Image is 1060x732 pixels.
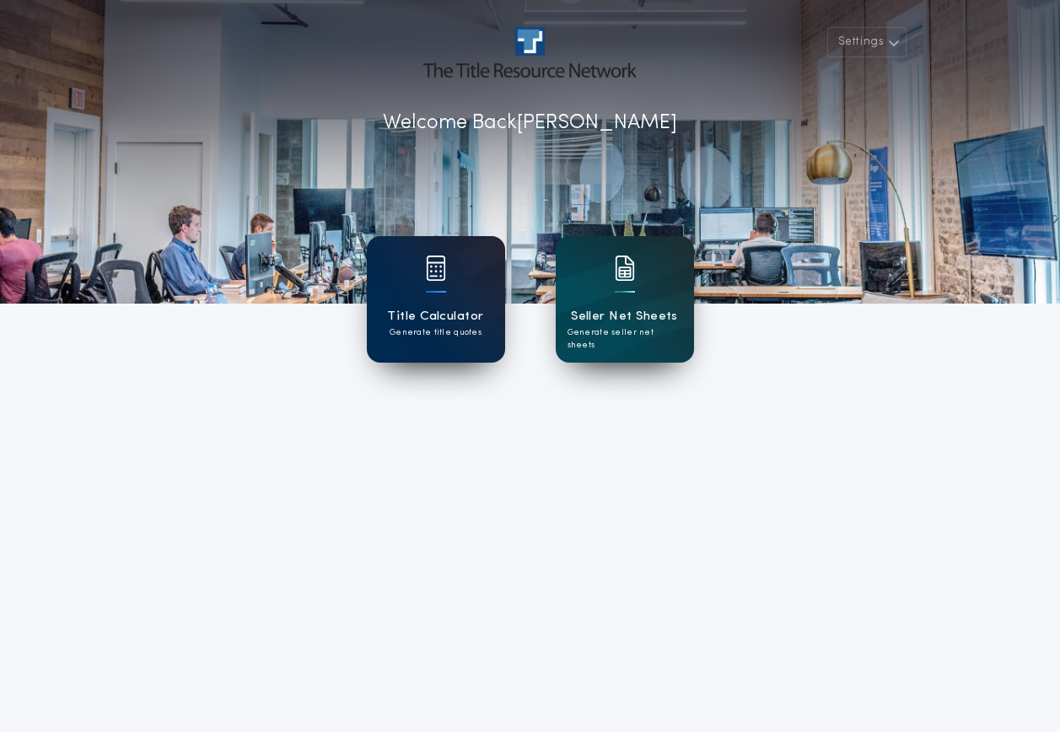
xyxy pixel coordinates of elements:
img: card icon [615,256,635,281]
p: Generate seller net sheets [568,326,682,352]
h1: Seller Net Sheets [571,307,678,326]
img: card icon [426,256,446,281]
img: account-logo [423,27,636,78]
button: Settings [827,27,907,57]
p: Welcome Back [PERSON_NAME] [383,108,677,138]
a: card iconSeller Net SheetsGenerate seller net sheets [556,236,694,363]
a: card iconTitle CalculatorGenerate title quotes [367,236,505,363]
h1: Title Calculator [387,307,483,326]
p: Generate title quotes [390,326,482,339]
